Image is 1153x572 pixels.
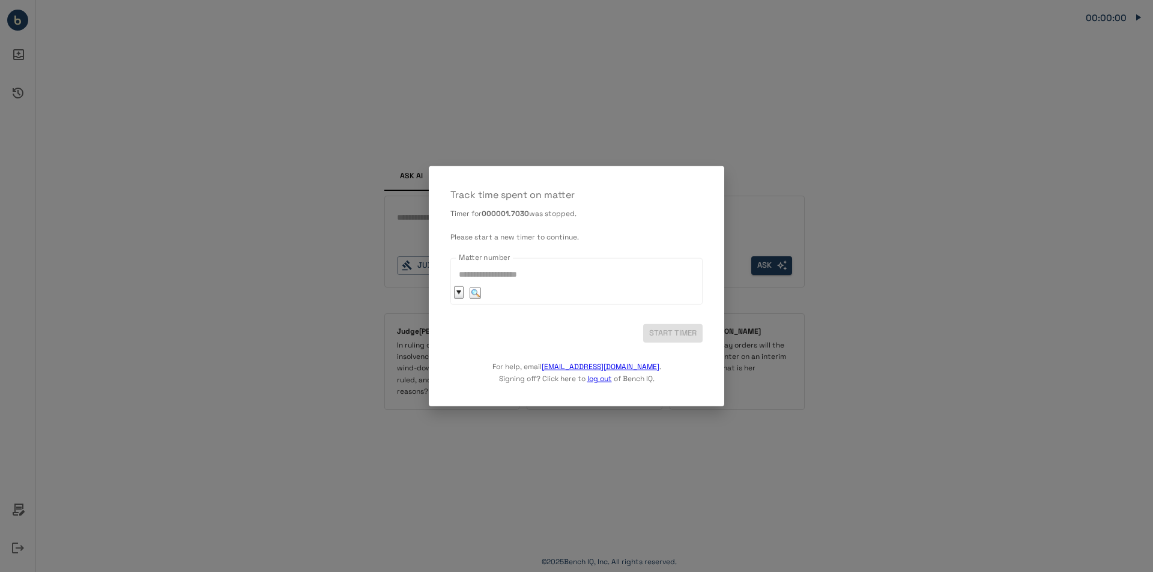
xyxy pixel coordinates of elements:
a: [EMAIL_ADDRESS][DOMAIN_NAME] [542,362,659,372]
a: log out [587,374,612,384]
span: Timer for [450,208,482,218]
p: Track time spent on matter [450,187,703,202]
b: 000001.7030 [482,208,529,218]
span: was stopped. [529,208,576,218]
span: Please start a new timer to continue. [450,232,579,242]
p: For help, email . Signing off? Click here to of Bench IQ. [492,343,661,385]
label: Matter number [459,253,510,263]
